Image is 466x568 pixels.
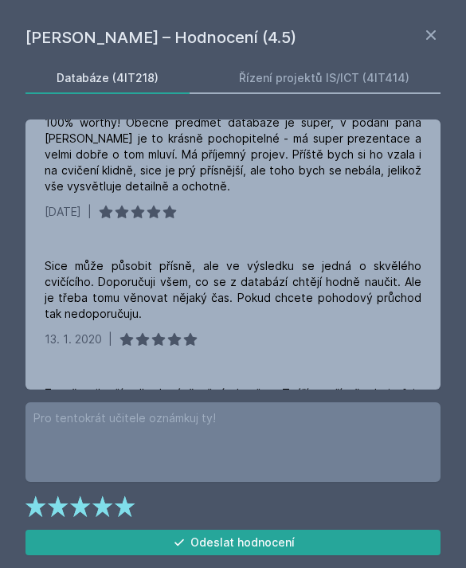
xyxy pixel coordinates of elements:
[108,331,112,347] div: |
[45,83,421,194] div: Měla jsem ho bohužel jen na přednášky, ale už jenom ty stály za to. Zatím asi nejlepší přednášky,...
[45,258,421,322] div: Sice může působit přísně, ale ve výsledku se jedná o skvělého cvičícího. Doporučuji všem, co se z...
[45,386,421,449] div: Za mě nejlepší volba k závěrečné zkoušce. Tváří se přísně, ale je fajn a nesnaží se člověka potop...
[88,204,92,220] div: |
[45,331,102,347] div: 13. 1. 2020
[45,204,81,220] div: [DATE]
